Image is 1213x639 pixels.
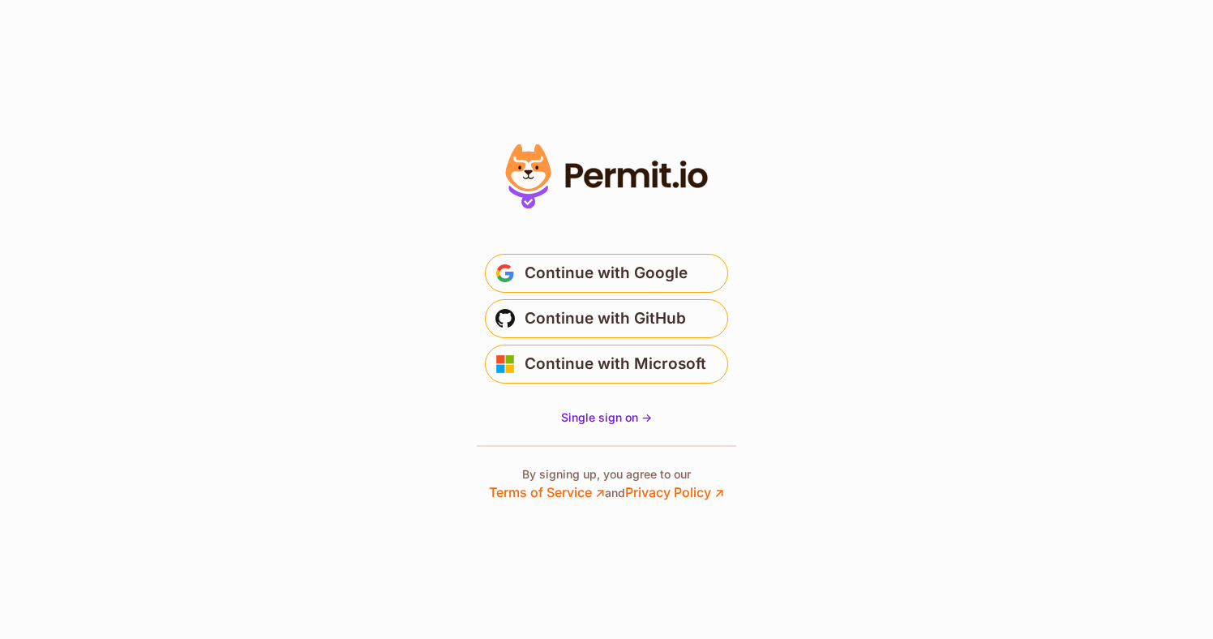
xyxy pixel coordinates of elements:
[485,299,728,338] button: Continue with GitHub
[485,345,728,384] button: Continue with Microsoft
[525,306,686,332] span: Continue with GitHub
[489,466,724,502] p: By signing up, you agree to our and
[625,484,724,500] a: Privacy Policy ↗
[489,484,605,500] a: Terms of Service ↗
[561,410,652,424] span: Single sign on ->
[525,260,688,286] span: Continue with Google
[525,351,706,377] span: Continue with Microsoft
[485,254,728,293] button: Continue with Google
[561,410,652,426] a: Single sign on ->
